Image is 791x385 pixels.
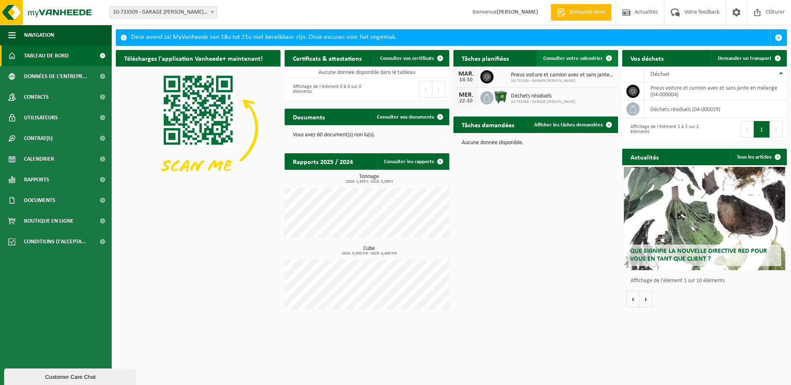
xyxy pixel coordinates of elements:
div: Deze avond zal MyVanheede van 18u tot 21u niet bereikbaar zijn. Onze excuses voor het ongemak. [131,30,770,45]
h2: Tâches demandées [453,116,523,133]
span: Conditions d'accepta... [24,231,86,252]
button: Previous [419,81,432,97]
h2: Rapports 2025 / 2024 [285,153,361,169]
span: Demande devis [568,8,607,17]
span: Contrat(s) [24,128,53,149]
button: Next [770,121,783,138]
span: 2024: 1,935 t - 2025: 0,000 t [289,180,449,184]
strong: [PERSON_NAME] [497,9,538,15]
span: 10-733509 - GARAGE [PERSON_NAME] [511,100,575,105]
h2: Actualités [622,149,667,165]
p: Affichage de l'élément 1 sur 10 éléments [630,278,783,284]
span: Déchet [650,71,669,78]
button: Previous [741,121,754,138]
iframe: chat widget [4,367,138,385]
span: Afficher les tâches demandées [534,122,603,128]
button: Volgende [640,291,652,307]
span: Calendrier [24,149,54,169]
button: Vorige [626,291,640,307]
div: MER. [458,92,474,98]
a: Consulter vos documents [370,109,448,125]
span: Demander un transport [718,56,772,61]
h3: Cube [289,246,449,256]
span: Contacts [24,87,49,107]
p: Aucune donnée disponible. [462,140,610,146]
span: Pneus voiture et camion avec et sans jante en mélange [511,72,614,78]
button: Next [432,81,445,97]
td: pneus voiture et camion avec et sans jante en mélange (04-000004) [644,82,787,100]
span: Consulter vos certificats [380,56,434,61]
img: Download de VHEPlus App [116,67,280,190]
td: Aucune donnée disponible dans le tableau [285,67,449,78]
span: Déchets résiduels [511,93,575,100]
h2: Téléchargez l'application Vanheede+ maintenant! [116,50,271,66]
h3: Tonnage [289,174,449,184]
button: 1 [754,121,770,138]
div: Affichage de l'élément 1 à 2 sur 2 éléments [626,120,700,138]
a: Consulter vos certificats [374,50,448,67]
span: Consulter votre calendrier [543,56,603,61]
span: Que signifie la nouvelle directive RED pour vous en tant que client ? [630,248,767,262]
div: 22-10 [458,98,474,104]
span: Utilisateurs [24,107,58,128]
h2: Tâches planifiées [453,50,517,66]
a: Que signifie la nouvelle directive RED pour vous en tant que client ? [624,167,785,270]
td: déchets résiduels (04-000029) [644,100,787,118]
a: Demande devis [551,4,611,21]
span: Boutique en ligne [24,211,74,231]
span: Données de l'entrepr... [24,66,87,87]
h2: Certificats & attestations [285,50,370,66]
div: Affichage de l'élément 0 à 0 sur 0 éléments [289,80,363,98]
a: Consulter les rapports [377,153,448,170]
span: Navigation [24,25,54,45]
span: Consulter vos documents [377,114,434,120]
a: Demander un transport [711,50,786,67]
a: Afficher les tâches demandées [527,116,617,133]
span: 2024: 5,500 m3 - 2025: 4,400 m3 [289,252,449,256]
h2: Vos déchets [622,50,672,66]
span: Rapports [24,169,49,190]
span: 10-733509 - GARAGE [PERSON_NAME] [511,78,614,83]
a: Consulter votre calendrier [537,50,617,67]
h2: Documents [285,109,333,125]
a: Tous les articles [730,149,786,165]
span: Documents [24,190,55,211]
p: Vous avez 60 document(s) non lu(s). [293,132,441,138]
div: MAR. [458,71,474,77]
div: 14-10 [458,77,474,83]
span: Tableau de bord [24,45,69,66]
img: WB-1100-HPE-GN-01 [494,90,508,104]
span: 10-733509 - GARAGE CIULLA - RESSAIX [110,7,216,18]
span: 10-733509 - GARAGE CIULLA - RESSAIX [109,6,217,19]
